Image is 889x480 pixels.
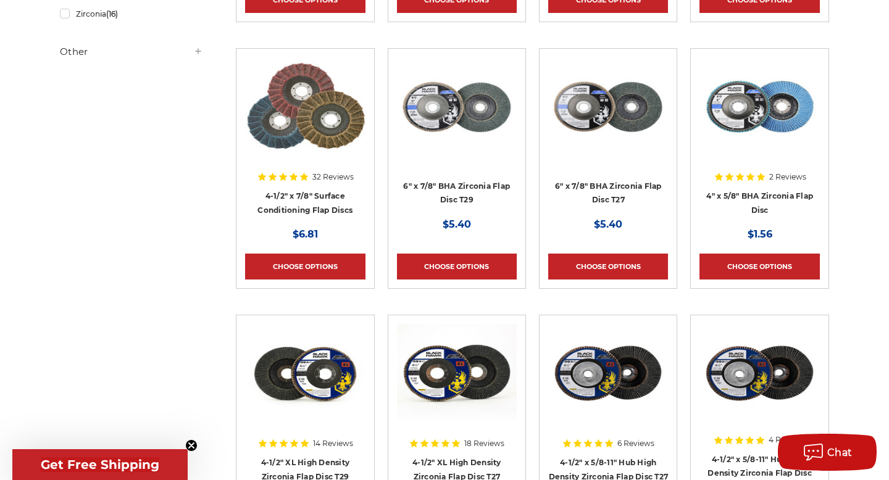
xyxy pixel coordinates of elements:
span: Get Free Shipping [41,457,159,472]
button: Chat [778,434,877,471]
span: $6.81 [293,228,318,240]
a: Choose Options [548,254,668,279]
button: Close teaser [185,439,198,452]
img: Scotch brite flap discs [245,57,365,156]
a: Scotch brite flap discs [245,57,365,215]
img: high density flap disc with screw hub [548,324,668,423]
img: 4-1/2" XL High Density Zirconia Flap Disc T29 [245,324,365,423]
img: 4-inch BHA Zirconia flap disc with 40 grit designed for aggressive metal sanding and grinding [699,57,819,156]
span: Chat [827,447,853,458]
span: $1.56 [748,228,772,240]
div: Get Free ShippingClose teaser [12,449,188,480]
a: 4-inch BHA Zirconia flap disc with 40 grit designed for aggressive metal sanding and grinding [699,57,819,215]
img: Zirconia flap disc with screw hub [699,324,819,423]
a: Choose Options [245,254,365,279]
h5: Other [60,44,203,59]
img: Black Hawk 6 inch T29 coarse flap discs, 36 grit for efficient material removal [397,57,517,156]
span: (16) [106,9,118,19]
span: $5.40 [594,218,622,230]
img: 4-1/2" XL High Density Zirconia Flap Disc T27 [397,324,517,423]
a: Choose Options [397,254,517,279]
a: Black Hawk 6 inch T29 coarse flap discs, 36 grit for efficient material removal [397,57,517,215]
a: Coarse 36 grit BHA Zirconia flap disc, 6-inch, flat T27 for aggressive material removal [548,57,668,215]
a: Zirconia [60,3,203,25]
span: $5.40 [443,218,471,230]
img: Coarse 36 grit BHA Zirconia flap disc, 6-inch, flat T27 for aggressive material removal [548,57,668,156]
a: Choose Options [699,254,819,279]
